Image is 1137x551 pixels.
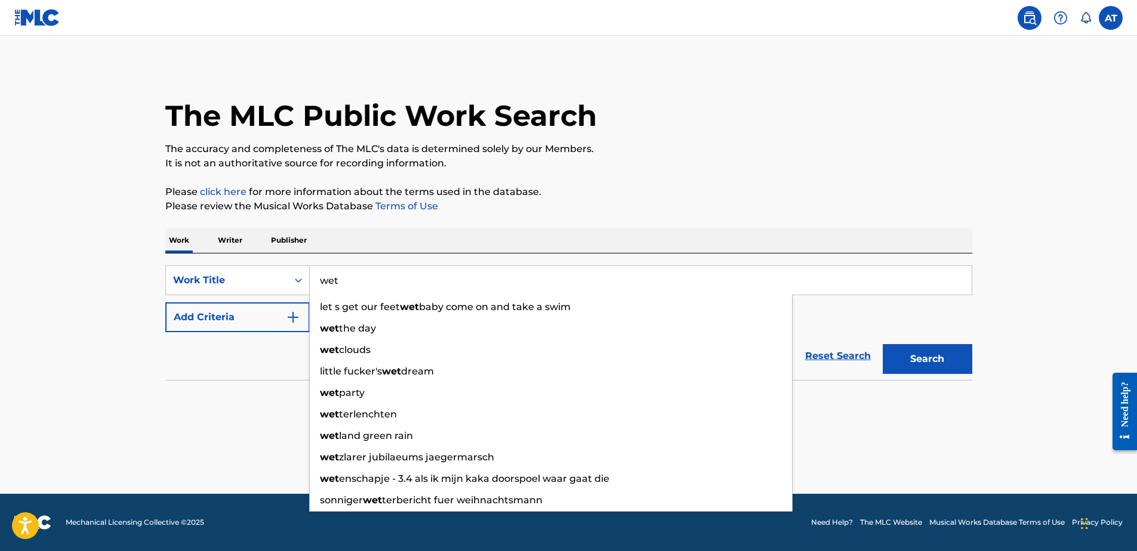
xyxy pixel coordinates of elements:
[165,265,972,380] form: Search Form
[320,301,400,312] span: let s get our feet
[1022,11,1037,25] img: search
[1049,6,1073,30] div: Help
[320,451,339,463] strong: wet
[1081,506,1088,541] div: Drag
[339,451,494,463] span: zlarer jubilaeums jaegermarsch
[339,344,371,355] span: clouds
[799,343,877,369] a: Reset Search
[339,387,365,398] span: party
[1077,494,1137,551] iframe: Chat Widget
[165,142,972,156] p: The accuracy and completeness of The MLC's data is determined solely by our Members.
[286,310,300,324] img: 9d2ae6d4665cec9f34b9.svg
[339,323,376,334] span: the day
[320,494,363,506] span: sonniger
[320,323,339,334] strong: wet
[339,473,609,484] span: enschapje - 3.4 als ik mijn kaka doorspoel waar gaat die
[320,408,339,420] strong: wet
[200,186,246,197] a: click here
[165,98,597,134] h1: The MLC Public Work Search
[860,517,922,528] a: The MLC Website
[929,517,1065,528] a: Musical Works Database Terms of Use
[1080,12,1092,24] div: Notifications
[382,494,543,506] span: terbericht fuer weihnachtsmann
[165,156,972,171] p: It is not an authoritative source for recording information.
[811,517,853,528] a: Need Help?
[165,228,193,253] p: Work
[1104,364,1137,460] iframe: Resource Center
[419,301,571,312] span: baby come on and take a swim
[267,228,310,253] p: Publisher
[320,473,339,484] strong: wet
[320,344,339,355] strong: wet
[165,199,972,213] p: Please review the Musical Works Database
[1018,6,1042,30] a: Public Search
[320,387,339,398] strong: wet
[363,494,382,506] strong: wet
[373,200,438,212] a: Terms of Use
[1053,11,1068,25] img: help
[214,228,246,253] p: Writer
[883,344,972,374] button: Search
[382,366,401,377] strong: wet
[339,408,397,420] span: terlenchten
[14,515,51,530] img: logo
[165,302,310,332] button: Add Criteria
[165,185,972,199] p: Please for more information about the terms used in the database.
[320,430,339,441] strong: wet
[66,517,204,528] span: Mechanical Licensing Collective © 2025
[173,273,281,287] div: Work Title
[320,366,382,377] span: little fucker's
[400,301,419,312] strong: wet
[14,9,60,26] img: MLC Logo
[1072,517,1123,528] a: Privacy Policy
[1099,6,1123,30] div: User Menu
[401,366,434,377] span: dream
[339,430,413,441] span: land green rain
